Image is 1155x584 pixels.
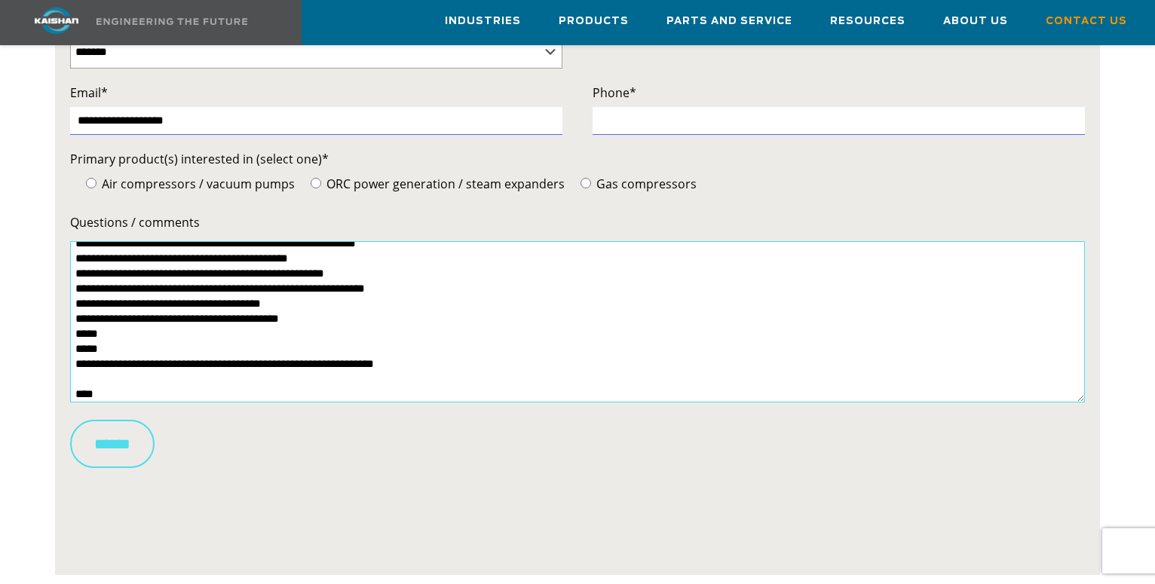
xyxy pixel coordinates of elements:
span: Industries [445,13,521,30]
a: Products [559,1,629,41]
span: Air compressors / vacuum pumps [99,176,295,192]
span: Contact Us [1046,13,1127,30]
a: About Us [943,1,1008,41]
span: Products [559,13,629,30]
span: Parts and Service [666,13,792,30]
input: Air compressors / vacuum pumps [86,178,97,188]
a: Contact Us [1046,1,1127,41]
input: ORC power generation / steam expanders [311,178,321,188]
span: Resources [830,13,905,30]
a: Resources [830,1,905,41]
label: Questions / comments [70,212,1084,233]
label: Phone* [593,82,1085,103]
span: ORC power generation / steam expanders [323,176,565,192]
a: Parts and Service [666,1,792,41]
input: Gas compressors [581,178,591,188]
label: Email* [70,82,562,103]
span: About Us [943,13,1008,30]
img: Engineering the future [97,18,247,25]
a: Industries [445,1,521,41]
span: Gas compressors [593,176,697,192]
